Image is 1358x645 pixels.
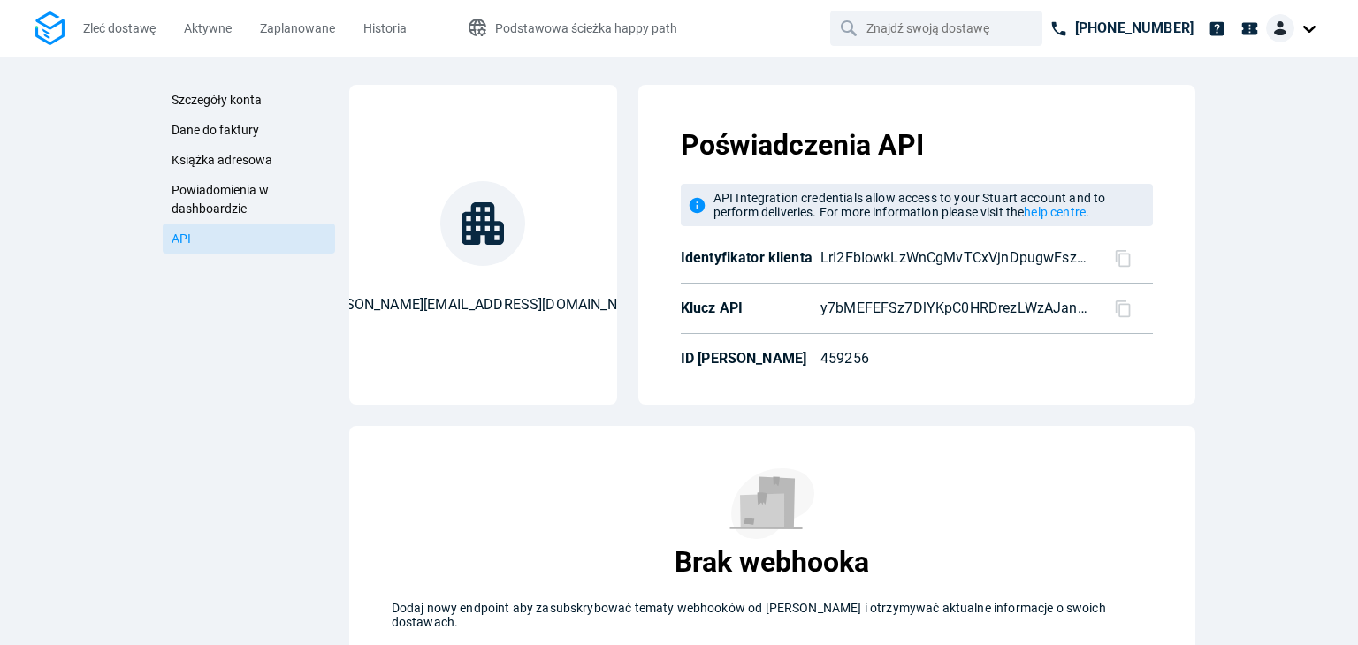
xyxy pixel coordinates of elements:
[163,85,335,115] a: Szczegóły konta
[163,145,335,175] a: Książka adresowa
[820,348,1073,369] p: 459256
[35,11,65,46] img: Logo
[172,183,269,216] span: Powiadomienia w dashboardzie
[675,544,869,580] p: Brak webhooka
[163,115,335,145] a: Dane do faktury
[1042,11,1201,46] a: [PHONE_NUMBER]
[713,191,1106,219] span: API Integration credentials allow access to your Stuart account and to perform deliveries. For mo...
[820,298,1093,319] p: y7bMEFEFSz7DlYKpC0HRDrezLWzAJan1IH3JUK-_tIU
[681,127,1153,163] p: Poświadczenia API
[681,350,813,368] p: ID [PERSON_NAME]
[363,21,407,35] span: Historia
[83,21,156,35] span: Zleć dostawę
[681,249,813,267] p: Identyfikator klienta
[1266,14,1294,42] img: Client
[260,21,335,35] span: Zaplanowane
[172,231,191,246] span: API
[681,300,813,317] p: Klucz API
[495,21,677,35] span: Podstawowa ścieżka happy path
[172,93,262,107] span: Szczegóły konta
[820,247,1093,269] p: LrI2FbIowkLzWnCgMvTCxVjnDpugwFszddp-kssu3Qg
[392,601,1153,629] p: Dodaj nowy endpoint aby zasubskrybować tematy webhooków od [PERSON_NAME] i otrzymywać aktualne in...
[1024,205,1086,219] a: help centre
[172,123,259,137] span: Dane do faktury
[866,11,1010,45] input: Znajdź swoją dostawę
[729,468,814,539] img: No results found
[163,175,335,224] a: Powiadomienia w dashboardzie
[184,21,232,35] span: Aktywne
[1075,18,1194,39] p: [PHONE_NUMBER]
[316,294,650,315] p: [PERSON_NAME][EMAIL_ADDRESS][DOMAIN_NAME]
[172,153,272,167] span: Książka adresowa
[163,224,335,254] a: API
